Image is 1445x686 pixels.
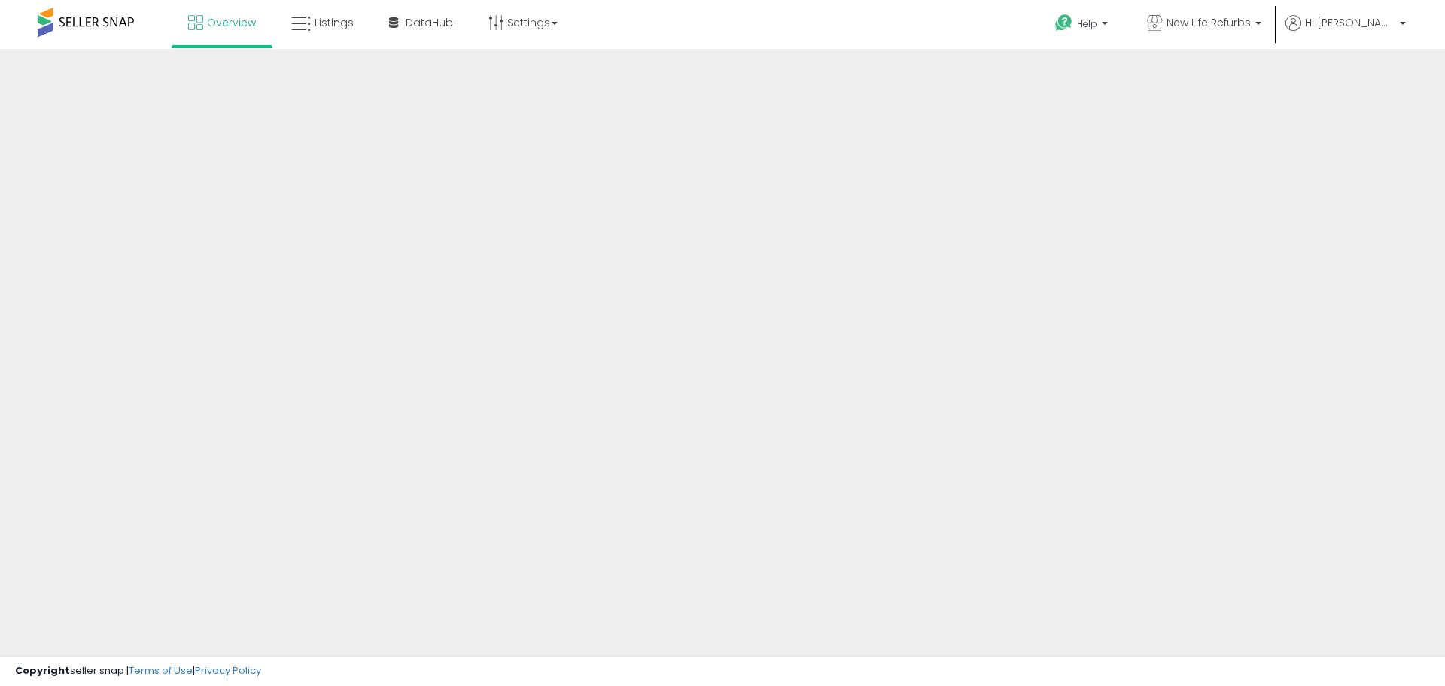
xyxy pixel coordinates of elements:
[1054,14,1073,32] i: Get Help
[406,15,453,30] span: DataHub
[315,15,354,30] span: Listings
[15,663,70,678] strong: Copyright
[1043,2,1123,49] a: Help
[129,663,193,678] a: Terms of Use
[1285,15,1406,49] a: Hi [PERSON_NAME]
[207,15,256,30] span: Overview
[195,663,261,678] a: Privacy Policy
[1077,17,1097,30] span: Help
[15,664,261,678] div: seller snap | |
[1167,15,1251,30] span: New Life Refurbs
[1305,15,1395,30] span: Hi [PERSON_NAME]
